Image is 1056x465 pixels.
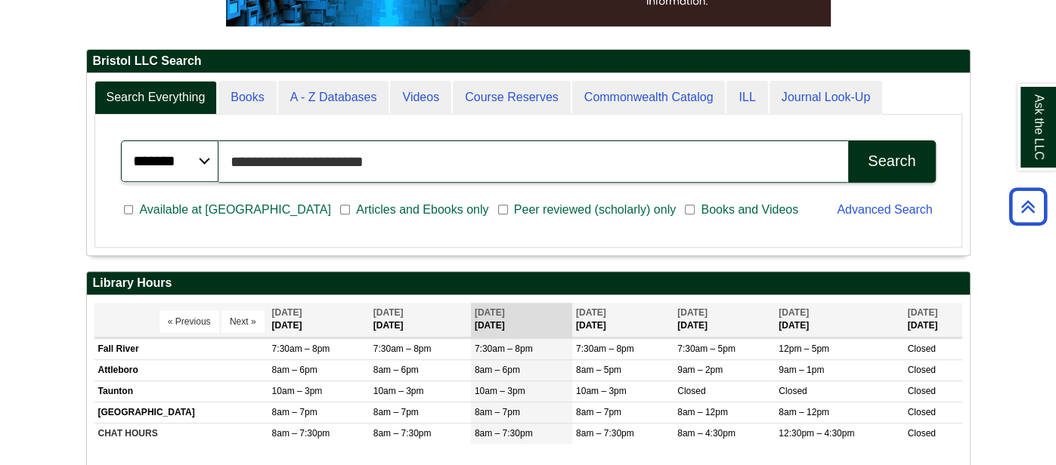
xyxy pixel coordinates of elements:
[779,386,807,396] span: Closed
[498,203,508,217] input: Peer reviewed (scholarly) only
[677,307,708,318] span: [DATE]
[576,428,634,439] span: 8am – 7:30pm
[576,307,606,318] span: [DATE]
[278,81,389,115] a: A - Z Databases
[685,203,695,217] input: Books and Videos
[907,386,935,396] span: Closed
[907,428,935,439] span: Closed
[94,423,268,445] td: CHAT HOURS
[674,303,775,337] th: [DATE]
[475,428,533,439] span: 8am – 7:30pm
[903,303,962,337] th: [DATE]
[779,365,824,375] span: 9am – 1pm
[94,402,268,423] td: [GEOGRAPHIC_DATA]
[373,428,432,439] span: 8am – 7:30pm
[677,343,735,354] span: 7:30am – 5pm
[475,407,520,417] span: 8am – 7pm
[837,203,932,216] a: Advanced Search
[218,81,276,115] a: Books
[907,407,935,417] span: Closed
[373,407,419,417] span: 8am – 7pm
[94,380,268,402] td: Taunton
[677,407,728,417] span: 8am – 12pm
[907,307,937,318] span: [DATE]
[272,307,302,318] span: [DATE]
[779,428,854,439] span: 12:30pm – 4:30pm
[475,365,520,375] span: 8am – 6pm
[677,428,735,439] span: 8am – 4:30pm
[133,201,336,219] span: Available at [GEOGRAPHIC_DATA]
[94,338,268,359] td: Fall River
[508,201,682,219] span: Peer reviewed (scholarly) only
[272,386,323,396] span: 10am – 3pm
[576,365,621,375] span: 8am – 5pm
[475,343,533,354] span: 7:30am – 8pm
[373,307,404,318] span: [DATE]
[373,365,419,375] span: 8am – 6pm
[124,203,134,217] input: Available at [GEOGRAPHIC_DATA]
[272,428,330,439] span: 8am – 7:30pm
[475,307,505,318] span: [DATE]
[272,343,330,354] span: 7:30am – 8pm
[726,81,767,115] a: ILL
[907,365,935,375] span: Closed
[87,50,970,73] h2: Bristol LLC Search
[390,81,451,115] a: Videos
[572,81,726,115] a: Commonwealth Catalog
[779,307,809,318] span: [DATE]
[576,343,634,354] span: 7:30am – 8pm
[677,386,705,396] span: Closed
[775,303,903,337] th: [DATE]
[868,152,915,170] div: Search
[272,407,317,417] span: 8am – 7pm
[221,310,265,333] button: Next »
[453,81,571,115] a: Course Reserves
[1004,196,1052,217] a: Back to Top
[779,343,829,354] span: 12pm – 5pm
[576,386,627,396] span: 10am – 3pm
[272,365,317,375] span: 8am – 6pm
[907,343,935,354] span: Closed
[340,203,350,217] input: Articles and Ebooks only
[475,386,525,396] span: 10am – 3pm
[87,272,970,295] h2: Library Hours
[770,81,882,115] a: Journal Look-Up
[779,407,829,417] span: 8am – 12pm
[94,81,218,115] a: Search Everything
[370,303,471,337] th: [DATE]
[471,303,572,337] th: [DATE]
[268,303,370,337] th: [DATE]
[350,201,494,219] span: Articles and Ebooks only
[576,407,621,417] span: 8am – 7pm
[94,359,268,380] td: Attleboro
[373,386,424,396] span: 10am – 3pm
[159,310,219,333] button: « Previous
[373,343,432,354] span: 7:30am – 8pm
[695,201,804,219] span: Books and Videos
[848,140,935,183] button: Search
[572,303,674,337] th: [DATE]
[677,365,723,375] span: 9am – 2pm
